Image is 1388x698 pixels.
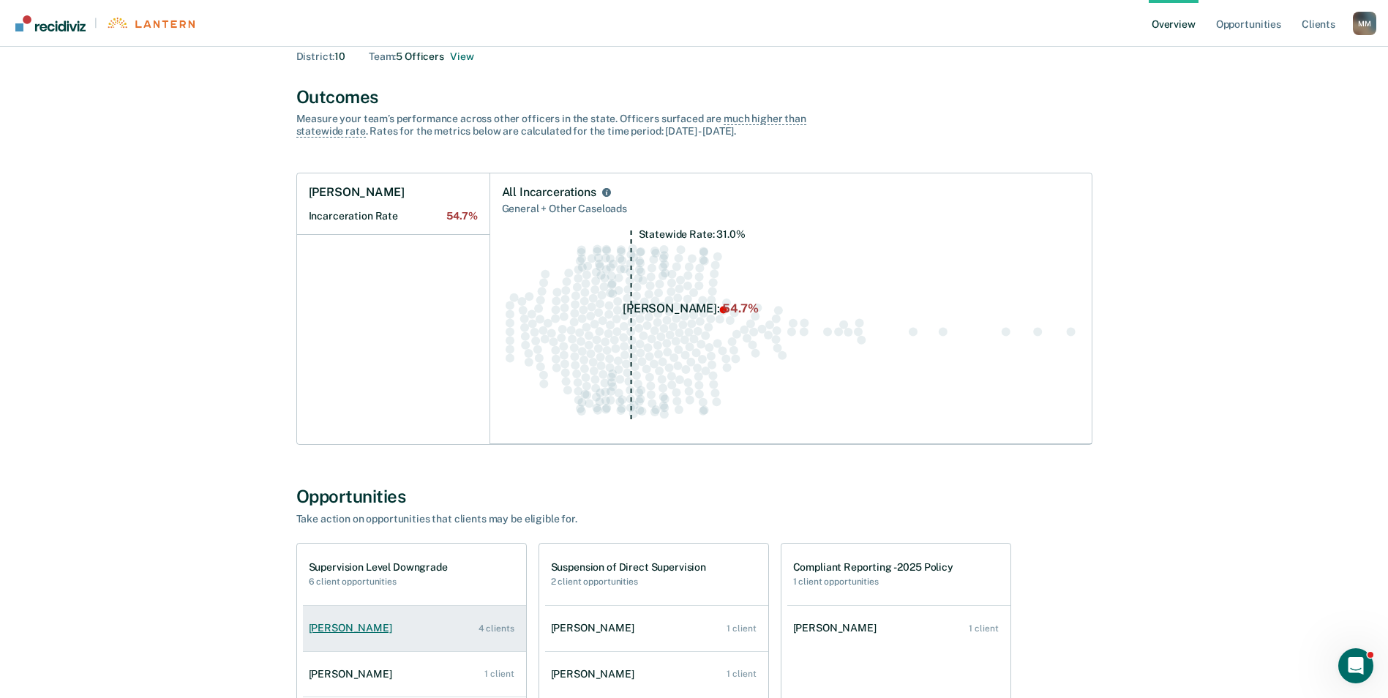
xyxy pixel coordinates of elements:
[296,50,346,63] div: 10
[369,50,473,63] div: 5 Officers
[502,230,1080,432] div: Swarm plot of all incarceration rates in the state for NOT_SEX_OFFENSE caseloads, highlighting va...
[296,486,1092,507] div: Opportunities
[502,200,1080,218] div: General + Other Caseloads
[727,623,756,634] div: 1 client
[303,607,526,649] a: [PERSON_NAME] 4 clients
[297,173,489,235] a: [PERSON_NAME]Incarceration Rate54.7%
[309,668,398,680] div: [PERSON_NAME]
[551,668,640,680] div: [PERSON_NAME]
[551,561,707,574] h1: Suspension of Direct Supervision
[296,50,335,62] span: District :
[309,210,478,222] h2: Incarceration Rate
[638,228,745,240] tspan: Statewide Rate: 31.0%
[446,210,477,222] span: 54.7%
[296,86,1092,108] div: Outcomes
[309,577,448,587] h2: 6 client opportunities
[793,561,953,574] h1: Compliant Reporting - 2025 Policy
[787,607,1010,649] a: [PERSON_NAME] 1 client
[86,17,106,29] span: |
[551,622,640,634] div: [PERSON_NAME]
[793,577,953,587] h2: 1 client opportunities
[450,50,473,63] button: 5 officers on Melanie Morelock's Team
[1353,12,1376,35] button: Profile dropdown button
[545,607,768,649] a: [PERSON_NAME] 1 client
[309,561,448,574] h1: Supervision Level Downgrade
[369,50,396,62] span: Team :
[106,18,195,29] img: Lantern
[551,577,707,587] h2: 2 client opportunities
[303,653,526,695] a: [PERSON_NAME] 1 client
[793,622,882,634] div: [PERSON_NAME]
[1338,648,1373,683] iframe: Intercom live chat
[15,15,86,31] img: Recidiviz
[479,623,514,634] div: 4 clients
[545,653,768,695] a: [PERSON_NAME] 1 client
[309,185,405,200] h1: [PERSON_NAME]
[309,622,398,634] div: [PERSON_NAME]
[502,185,596,200] div: All Incarcerations
[1353,12,1376,35] div: M M
[969,623,998,634] div: 1 client
[296,113,806,138] span: much higher than statewide rate
[599,185,614,200] button: All Incarcerations
[484,669,514,679] div: 1 client
[727,669,756,679] div: 1 client
[296,113,809,138] div: Measure your team’s performance across other officer s in the state. Officer s surfaced are . Rat...
[296,513,809,525] div: Take action on opportunities that clients may be eligible for.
